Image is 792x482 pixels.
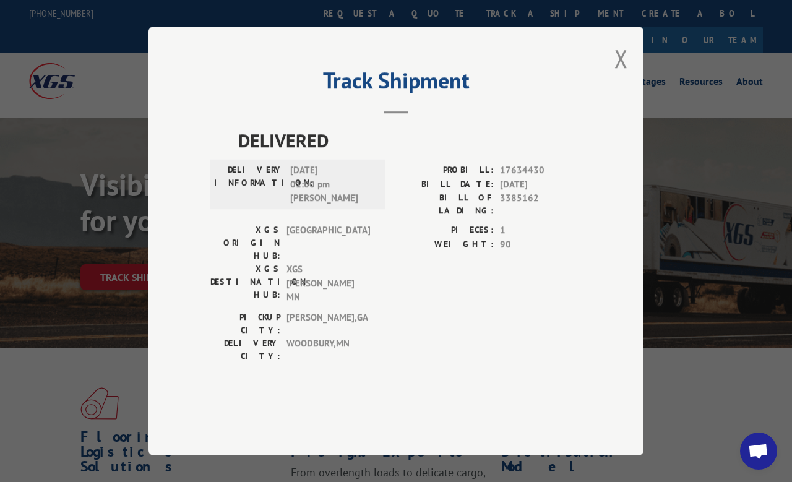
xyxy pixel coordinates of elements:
[396,163,494,178] label: PROBILL:
[396,178,494,192] label: BILL DATE:
[286,223,370,262] span: [GEOGRAPHIC_DATA]
[614,42,628,75] button: Close modal
[238,126,582,154] span: DELIVERED
[286,262,370,304] span: XGS [PERSON_NAME] MN
[210,337,280,363] label: DELIVERY CITY:
[396,223,494,238] label: PIECES:
[396,238,494,252] label: WEIGHT:
[500,191,582,217] span: 3385162
[210,72,582,95] h2: Track Shipment
[740,433,777,470] div: Open chat
[210,311,280,337] label: PICKUP CITY:
[210,223,280,262] label: XGS ORIGIN HUB:
[286,337,370,363] span: WOODBURY , MN
[500,163,582,178] span: 17634430
[500,238,582,252] span: 90
[500,178,582,192] span: [DATE]
[290,163,374,205] span: [DATE] 01:00 pm [PERSON_NAME]
[396,191,494,217] label: BILL OF LADING:
[210,262,280,304] label: XGS DESTINATION HUB:
[214,163,284,205] label: DELIVERY INFORMATION:
[500,223,582,238] span: 1
[286,311,370,337] span: [PERSON_NAME] , GA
